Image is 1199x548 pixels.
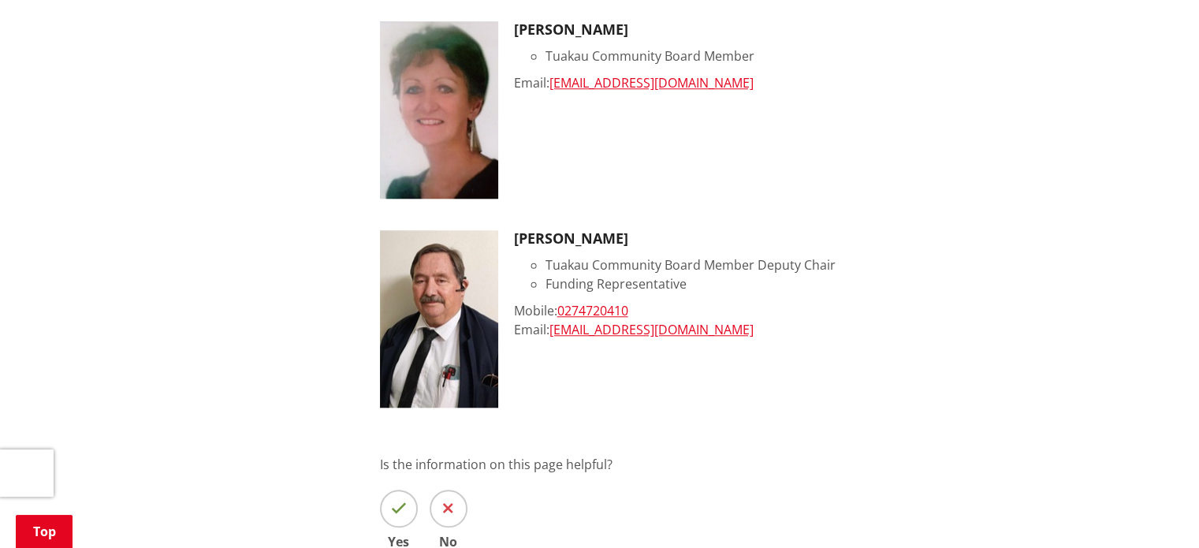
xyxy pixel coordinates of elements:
[557,302,628,319] a: 0274720410
[380,535,418,548] span: Yes
[380,230,498,408] img: Richard Gee
[380,21,498,199] img: Stephanie Henderson
[430,535,467,548] span: No
[514,320,1052,339] div: Email:
[514,301,1052,320] div: Mobile:
[549,74,754,91] a: [EMAIL_ADDRESS][DOMAIN_NAME]
[546,47,1052,65] li: Tuakau Community Board Member
[514,73,1052,92] div: Email:
[549,321,754,338] a: [EMAIL_ADDRESS][DOMAIN_NAME]
[1126,482,1183,539] iframe: Messenger Launcher
[514,21,1052,39] h3: [PERSON_NAME]
[16,515,73,548] a: Top
[546,255,1052,274] li: Tuakau Community Board Member Deputy Chair
[546,274,1052,293] li: Funding Representative
[514,230,1052,248] h3: [PERSON_NAME]
[380,455,1052,474] p: Is the information on this page helpful?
